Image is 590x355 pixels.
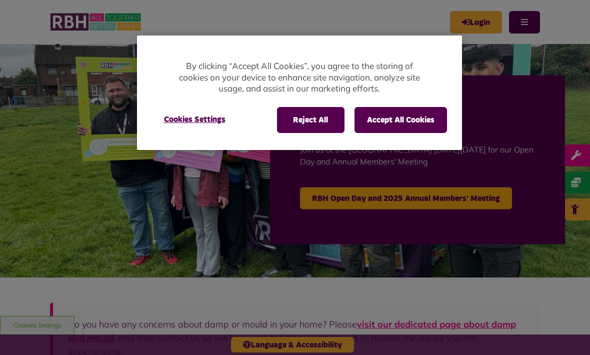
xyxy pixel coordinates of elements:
[277,107,344,133] button: Reject All
[354,107,447,133] button: Accept All Cookies
[152,107,237,132] button: Cookies Settings
[137,35,462,150] div: Cookie banner
[137,35,462,150] div: Privacy
[177,60,422,94] p: By clicking “Accept All Cookies”, you agree to the storing of cookies on your device to enhance s...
